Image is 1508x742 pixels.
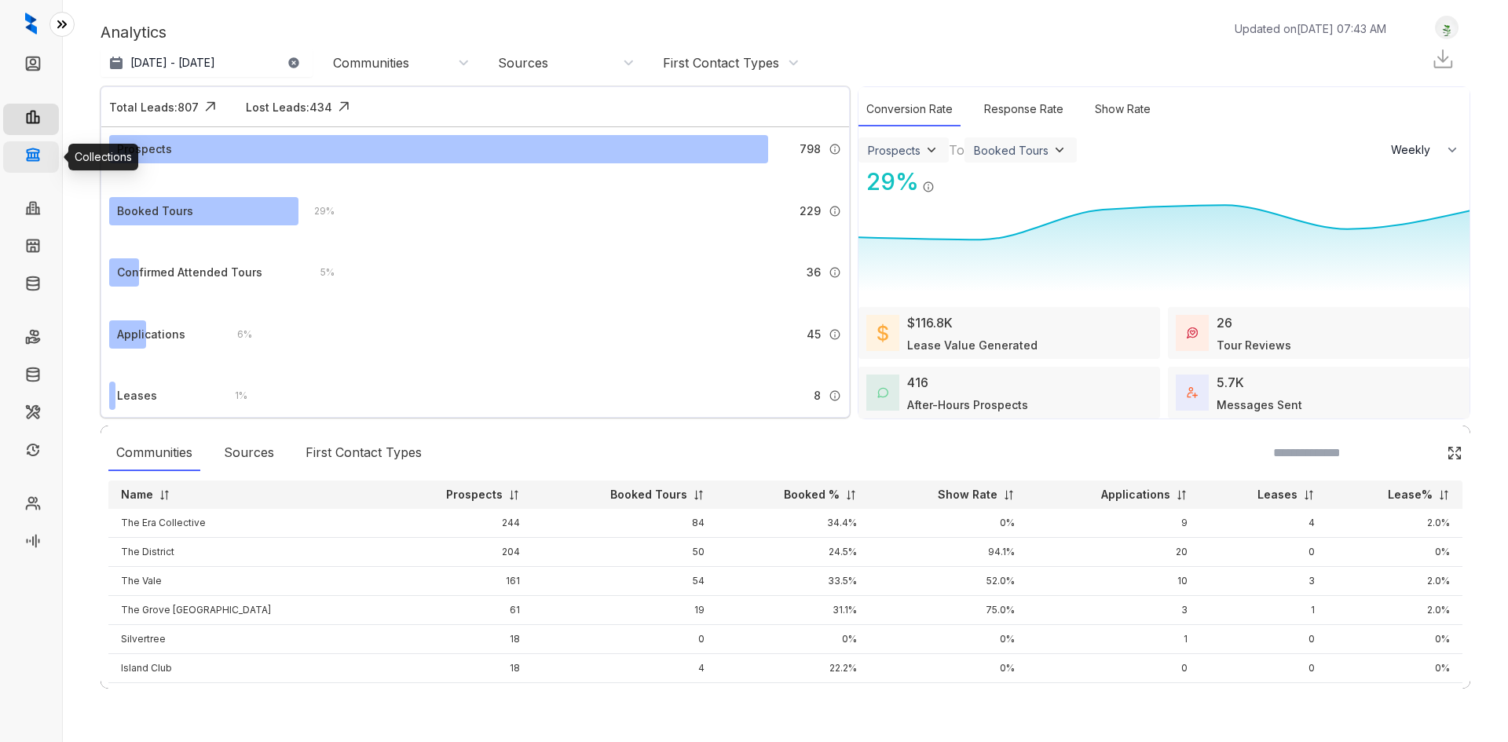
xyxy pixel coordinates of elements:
div: Sources [216,435,282,471]
div: Show Rate [1087,93,1158,126]
td: 0% [869,654,1027,683]
p: Applications [1101,487,1170,503]
img: LeaseValue [877,323,888,342]
td: 35.3% [717,683,869,712]
td: 22.2% [717,654,869,683]
div: Prospects [868,144,921,157]
td: 3 [1200,567,1327,596]
img: Info [829,266,841,279]
img: ViewFilterArrow [924,142,939,158]
img: Info [922,181,935,193]
div: Prospects [117,141,172,158]
div: First Contact Types [298,435,430,471]
td: 94.1% [869,538,1027,567]
td: 0% [869,683,1027,712]
span: 45 [807,326,821,343]
div: 6 % [221,326,252,343]
div: Conversion Rate [858,93,961,126]
div: Communities [108,435,200,471]
div: First Contact Types [663,54,779,71]
div: To [949,141,964,159]
span: Weekly [1391,142,1439,158]
td: 84 [533,509,717,538]
td: 0 [1200,654,1327,683]
img: Click Icon [1447,445,1462,461]
td: 52.0% [869,567,1027,596]
td: 4 [533,654,717,683]
p: Booked Tours [610,487,687,503]
img: sorting [845,489,857,501]
img: TotalFum [1187,387,1198,398]
img: sorting [508,489,520,501]
div: Confirmed Attended Tours [117,264,262,281]
div: 416 [907,373,928,392]
td: The District [108,538,379,567]
span: 8 [814,387,821,404]
li: Units [3,232,59,264]
div: Total Leads: 807 [109,99,199,115]
div: 5.7K [1217,373,1244,392]
td: 1 [1027,625,1200,654]
td: 75.0% [869,596,1027,625]
td: 0 [1200,538,1327,567]
p: [DATE] - [DATE] [130,55,215,71]
img: ViewFilterArrow [1052,142,1067,158]
button: Weekly [1382,136,1470,164]
div: Booked Tours [117,203,193,220]
div: 29 % [298,203,335,220]
td: 204 [379,538,533,567]
td: 1 [1200,596,1327,625]
li: Voice AI [3,528,59,559]
td: 20 [1027,538,1200,567]
li: Knowledge [3,270,59,302]
td: 19 [533,596,717,625]
li: Maintenance [3,399,59,430]
li: Renewals [3,437,59,468]
img: Download [1431,47,1455,71]
img: AfterHoursConversations [877,387,888,399]
img: sorting [159,489,170,501]
li: Leads [3,50,59,82]
img: SearchIcon [1414,446,1427,459]
p: Prospects [446,487,503,503]
div: Tour Reviews [1217,337,1291,353]
span: 36 [807,264,821,281]
td: 0 [1200,625,1327,654]
img: sorting [1303,489,1315,501]
div: Communities [333,54,409,71]
p: Analytics [101,20,167,44]
div: Applications [117,326,185,343]
img: sorting [1176,489,1188,501]
div: Response Rate [976,93,1071,126]
button: [DATE] - [DATE] [101,49,313,77]
div: 29 % [858,164,919,199]
img: logo [25,13,37,35]
td: 244 [379,509,533,538]
td: 0 [533,625,717,654]
div: $116.8K [907,313,953,332]
td: Island Club [108,654,379,683]
td: The Vale [108,567,379,596]
td: 18 [379,625,533,654]
img: Click Icon [935,166,958,190]
td: 0 [1027,654,1200,683]
td: 17 [379,683,533,712]
div: 1 % [219,387,247,404]
td: 10 [1027,567,1200,596]
div: Booked Tours [974,144,1049,157]
td: 6 [533,683,717,712]
td: 24.5% [717,538,869,567]
td: 1 [1027,683,1200,712]
span: 229 [800,203,821,220]
div: After-Hours Prospects [907,397,1028,413]
img: UserAvatar [1436,20,1458,36]
img: Info [829,328,841,341]
div: Lost Leads: 434 [246,99,332,115]
li: Collections [3,141,59,173]
td: 54 [533,567,717,596]
div: Leases [117,387,157,404]
td: Silvertree [108,625,379,654]
div: Sources [498,54,548,71]
img: Click Icon [199,95,222,119]
td: 33.5% [717,567,869,596]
